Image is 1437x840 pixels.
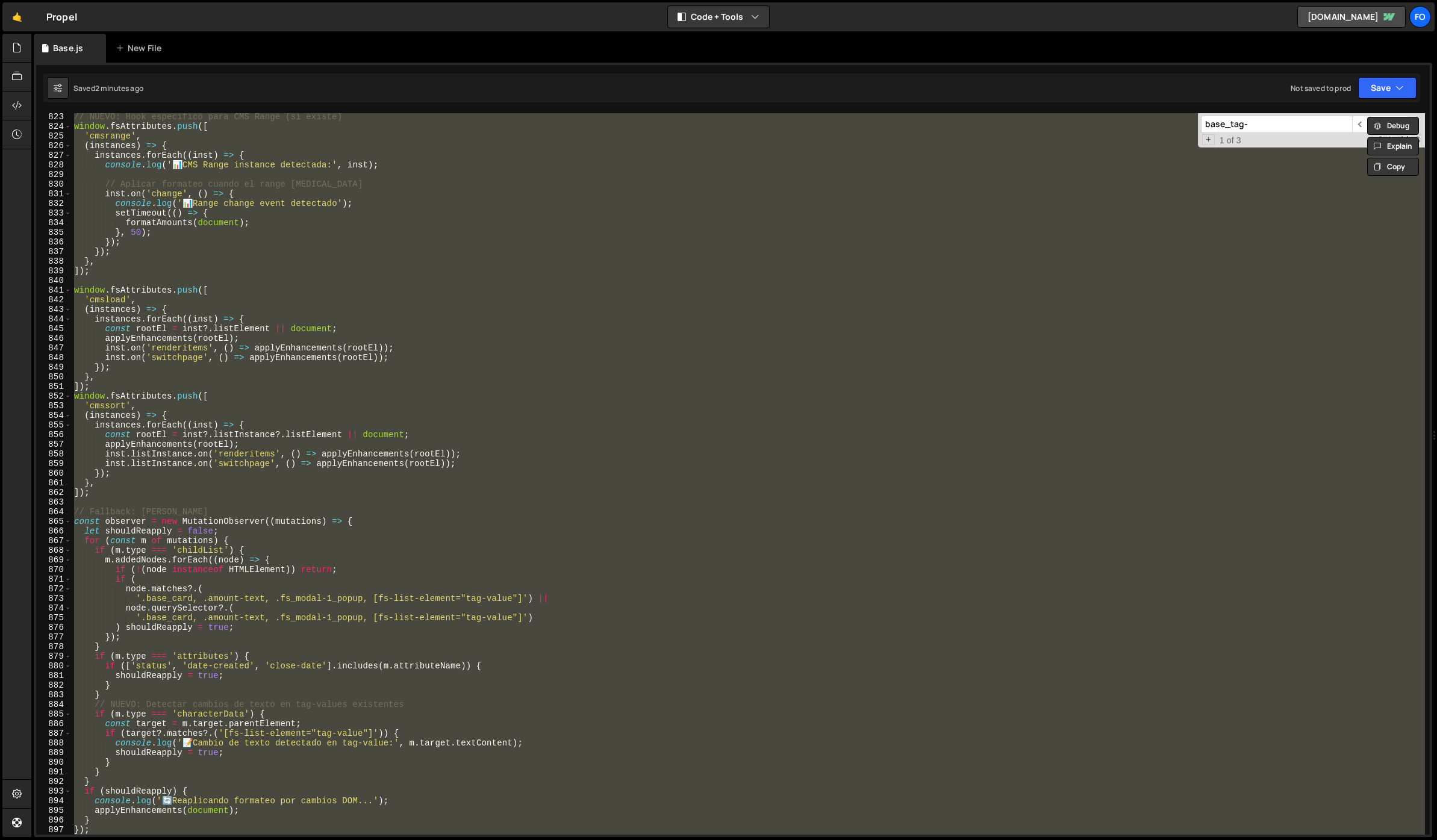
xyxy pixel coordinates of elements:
[36,507,72,517] div: 864
[73,83,143,93] div: Saved
[95,83,143,93] div: 2 minutes ago
[36,199,72,208] div: 832
[36,786,72,796] div: 893
[1201,116,1352,133] input: Search for
[36,632,72,642] div: 877
[36,247,72,257] div: 837
[36,131,72,141] div: 825
[36,690,72,700] div: 883
[36,160,72,170] div: 828
[36,343,72,353] div: 847
[36,623,72,632] div: 876
[36,748,72,758] div: 889
[36,758,72,767] div: 890
[36,796,72,806] div: 894
[36,661,72,671] div: 880
[36,652,72,661] div: 879
[36,170,72,179] div: 829
[36,613,72,623] div: 875
[1215,135,1246,145] span: 1 of 3
[36,488,72,497] div: 862
[36,112,72,122] div: 823
[36,497,72,507] div: 863
[36,314,72,324] div: 844
[36,401,72,411] div: 853
[1409,6,1431,28] a: fo
[36,430,72,440] div: 856
[36,729,72,738] div: 887
[36,151,72,160] div: 827
[36,122,72,131] div: 824
[36,478,72,488] div: 861
[36,179,72,189] div: 830
[36,709,72,719] div: 885
[36,391,72,401] div: 852
[36,189,72,199] div: 831
[36,671,72,680] div: 881
[36,700,72,709] div: 884
[36,285,72,295] div: 841
[1367,158,1419,176] button: Copy
[36,767,72,777] div: 891
[36,334,72,343] div: 846
[1367,137,1419,155] button: Explain
[36,266,72,276] div: 839
[36,536,72,546] div: 867
[36,141,72,151] div: 826
[36,276,72,285] div: 840
[36,257,72,266] div: 838
[36,468,72,478] div: 860
[36,806,72,815] div: 895
[36,208,72,218] div: 833
[36,362,72,372] div: 849
[36,555,72,565] div: 869
[36,411,72,420] div: 854
[36,517,72,526] div: 865
[36,738,72,748] div: 888
[1352,116,1369,133] span: ​
[1358,77,1417,99] button: Save
[36,295,72,305] div: 842
[36,237,72,247] div: 836
[36,218,72,228] div: 834
[36,825,72,835] div: 897
[36,574,72,584] div: 871
[36,459,72,468] div: 859
[36,565,72,574] div: 870
[36,305,72,314] div: 843
[36,815,72,825] div: 896
[36,603,72,613] div: 874
[36,642,72,652] div: 878
[46,10,77,24] div: Propel
[668,6,769,28] button: Code + Tools
[36,594,72,603] div: 873
[36,372,72,382] div: 850
[1297,6,1406,28] a: [DOMAIN_NAME]
[53,42,83,54] div: Base.js
[36,546,72,555] div: 868
[36,382,72,391] div: 851
[36,584,72,594] div: 872
[36,228,72,237] div: 835
[36,449,72,459] div: 858
[116,42,166,54] div: New File
[36,420,72,430] div: 855
[36,680,72,690] div: 882
[36,526,72,536] div: 866
[36,353,72,362] div: 848
[36,324,72,334] div: 845
[36,777,72,786] div: 892
[1291,83,1351,93] div: Not saved to prod
[1202,134,1215,145] span: Toggle Replace mode
[2,2,32,31] a: 🤙
[36,440,72,449] div: 857
[36,719,72,729] div: 886
[1367,117,1419,135] button: Debug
